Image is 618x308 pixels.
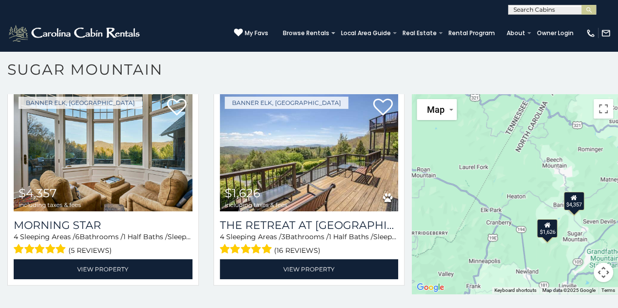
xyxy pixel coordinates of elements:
img: mail-regular-white.png [601,28,611,38]
span: 4 [14,232,18,241]
a: Open this area in Google Maps (opens a new window) [414,281,447,294]
a: Add to favorites [373,98,392,118]
span: Map data ©2025 Google [542,287,596,293]
button: Change map style [417,99,457,120]
button: Map camera controls [594,263,613,282]
a: Banner Elk, [GEOGRAPHIC_DATA] [19,97,142,109]
a: Local Area Guide [336,26,396,40]
a: Morning Star [14,219,192,232]
span: 12 [397,232,403,241]
span: (5 reviews) [68,244,112,257]
a: Real Estate [398,26,442,40]
a: Add to favorites [167,98,187,118]
div: Sleeping Areas / Bathrooms / Sleeps: [220,232,399,257]
span: $4,357 [19,186,57,200]
div: $1,626 [537,219,558,237]
div: Sleeping Areas / Bathrooms / Sleeps: [14,232,192,257]
span: (16 reviews) [274,244,320,257]
span: including taxes & fees [19,202,81,208]
a: Owner Login [532,26,578,40]
span: My Favs [245,29,268,38]
a: The Retreat at Mountain Meadows $1,626 including taxes & fees [220,92,399,211]
img: Morning Star [14,92,192,211]
span: 16 [191,232,198,241]
button: Keyboard shortcuts [494,287,536,294]
a: Banner Elk, [GEOGRAPHIC_DATA] [225,97,348,109]
span: 1 Half Baths / [123,232,168,241]
a: Morning Star $4,357 including taxes & fees [14,92,192,211]
img: The Retreat at Mountain Meadows [220,92,399,211]
span: Map [426,104,444,115]
a: My Favs [234,28,268,38]
h3: The Retreat at Mountain Meadows [220,219,399,232]
a: The Retreat at [GEOGRAPHIC_DATA][PERSON_NAME] [220,219,399,232]
a: Rental Program [444,26,500,40]
span: including taxes & fees [225,202,287,208]
a: View Property [14,259,192,279]
a: About [502,26,530,40]
a: Terms (opens in new tab) [601,287,615,293]
span: 1 Half Baths / [329,232,373,241]
div: $4,357 [564,192,584,210]
img: White-1-2.png [7,23,143,43]
a: View Property [220,259,399,279]
span: 4 [220,232,224,241]
button: Toggle fullscreen view [594,99,613,119]
a: Browse Rentals [278,26,334,40]
span: 3 [281,232,285,241]
img: phone-regular-white.png [586,28,596,38]
span: $1,626 [225,186,260,200]
img: Google [414,281,447,294]
span: 6 [75,232,80,241]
